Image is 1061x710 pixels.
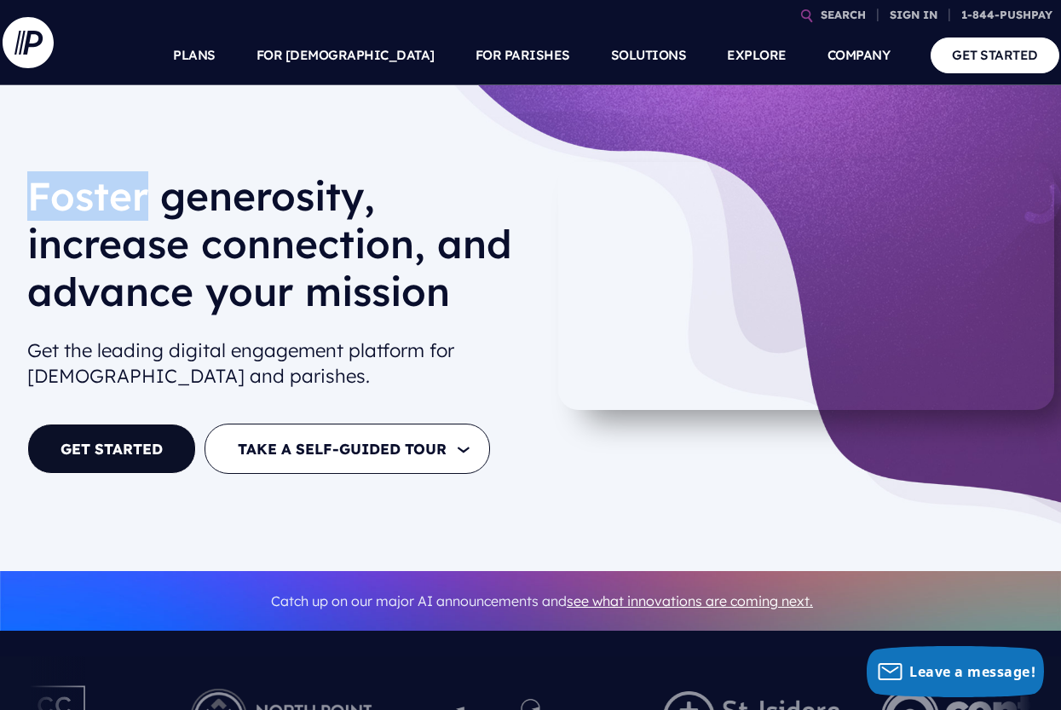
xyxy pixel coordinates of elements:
[27,172,528,329] h1: Foster generosity, increase connection, and advance your mission
[27,582,1057,621] p: Catch up on our major AI announcements and
[205,424,490,474] button: TAKE A SELF-GUIDED TOUR
[611,26,687,85] a: SOLUTIONS
[173,26,216,85] a: PLANS
[827,26,891,85] a: COMPANY
[931,38,1059,72] a: GET STARTED
[27,424,196,474] a: GET STARTED
[27,331,528,397] h2: Get the leading digital engagement platform for [DEMOGRAPHIC_DATA] and parishes.
[867,646,1044,697] button: Leave a message!
[257,26,435,85] a: FOR [DEMOGRAPHIC_DATA]
[476,26,570,85] a: FOR PARISHES
[567,592,813,609] a: see what innovations are coming next.
[727,26,787,85] a: EXPLORE
[909,662,1035,681] span: Leave a message!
